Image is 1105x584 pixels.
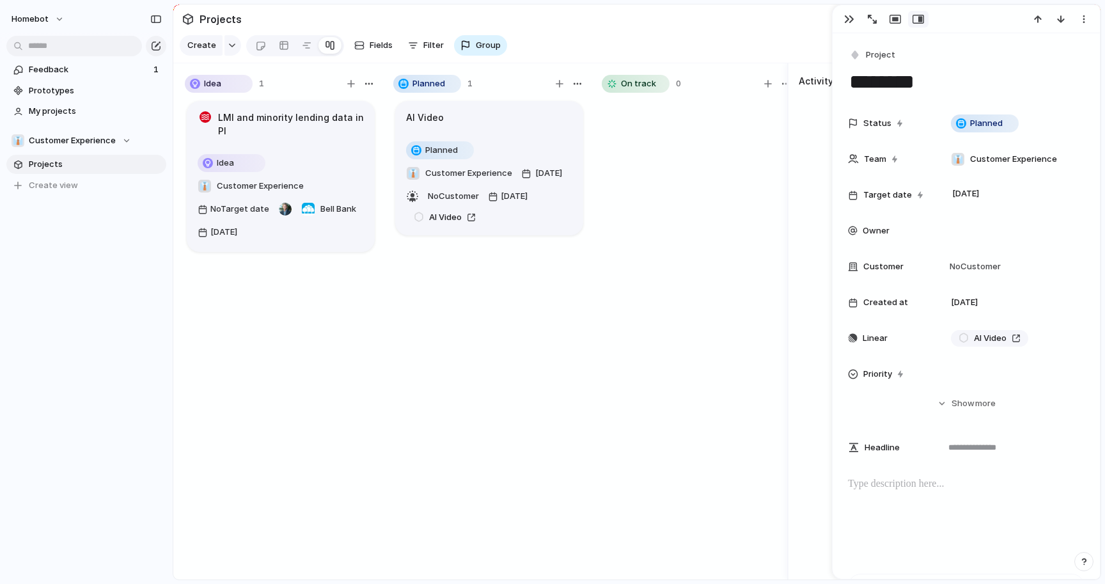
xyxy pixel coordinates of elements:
[204,77,221,90] span: Idea
[370,39,393,52] span: Fields
[349,35,398,56] button: Fields
[952,397,975,410] span: Show
[423,39,444,52] span: Filter
[863,332,888,345] span: Linear
[951,296,978,309] span: [DATE]
[970,117,1003,130] span: Planned
[866,49,895,61] span: Project
[29,134,116,147] span: Customer Experience
[218,111,364,138] h1: LMI and minority lending data in PI
[425,186,482,207] button: NoCustomer
[194,153,269,173] button: Idea
[412,77,445,90] span: Planned
[197,8,244,31] span: Projects
[6,60,166,79] a: Feedback1
[467,77,473,90] span: 1
[428,191,479,201] span: No Customer
[863,225,889,237] span: Owner
[863,260,904,273] span: Customer
[187,101,375,252] div: LMI and minority lending data in PIIdea👔Customer ExperienceNoTarget dateBell Bank[DATE]
[403,140,477,161] button: Planned
[198,180,211,193] div: 👔
[259,77,264,90] span: 1
[395,101,583,235] div: AI VideoPlanned👔Customer Experience[DATE]NoCustomer[DATE]AI Video
[864,153,886,166] span: Team
[847,46,899,65] button: Project
[320,203,356,216] span: Bell Bank
[429,211,462,224] span: AI Video
[406,209,483,226] a: AI Video
[848,392,1085,415] button: Showmore
[217,157,234,170] span: Idea
[863,296,908,309] span: Created at
[29,179,78,192] span: Create view
[406,111,444,125] h1: AI Video
[949,186,983,201] span: [DATE]
[194,199,272,219] button: NoTarget date
[6,155,166,174] a: Projects
[951,330,1028,347] a: AI Video
[12,13,49,26] span: Homebot
[12,134,24,147] div: 👔
[975,397,996,410] span: more
[187,39,216,52] span: Create
[210,203,269,216] span: No Target date
[946,260,1001,273] span: No Customer
[501,190,528,203] span: [DATE]
[676,77,681,90] span: 0
[29,158,162,171] span: Projects
[863,189,912,201] span: Target date
[454,35,507,56] button: Group
[518,163,569,184] button: [DATE]
[6,102,166,121] a: My projects
[485,186,531,207] button: [DATE]
[863,368,892,381] span: Priority
[621,77,656,90] span: On track
[217,180,304,193] span: Customer Experience
[6,9,71,29] button: Homebot
[29,84,162,97] span: Prototypes
[194,222,240,242] button: [DATE]
[210,226,237,239] span: [DATE]
[407,167,419,180] div: 👔
[298,199,359,219] button: Bell Bank
[532,166,566,181] span: [DATE]
[6,81,166,100] a: Prototypes
[425,144,458,157] span: Planned
[970,153,1057,166] span: Customer Experience
[29,105,162,118] span: My projects
[403,163,515,184] button: 👔Customer Experience
[153,63,161,76] span: 1
[180,35,223,56] button: Create
[29,63,150,76] span: Feedback
[403,35,449,56] button: Filter
[952,153,964,166] div: 👔
[6,131,166,150] button: 👔Customer Experience
[799,74,833,88] h3: Activity
[6,176,166,195] button: Create view
[194,176,307,196] button: 👔Customer Experience
[425,167,512,180] span: Customer Experience
[974,332,1007,345] span: AI Video
[865,441,900,454] span: Headline
[476,39,501,52] span: Group
[863,117,891,130] span: Status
